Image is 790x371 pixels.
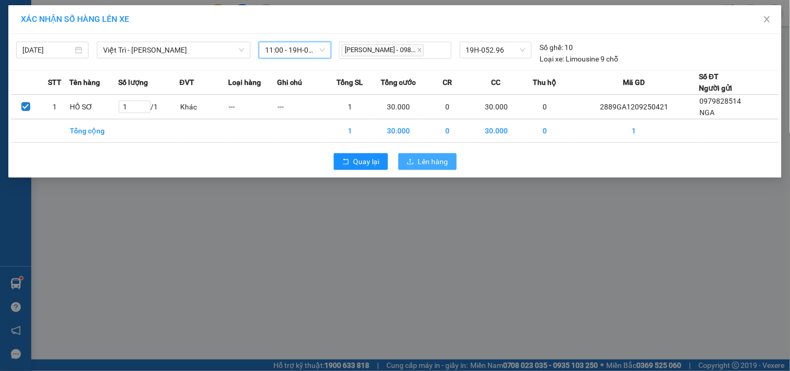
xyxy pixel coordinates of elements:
span: Loại hàng [228,77,261,88]
span: Tổng cước [381,77,416,88]
span: NGA [699,108,714,117]
button: uploadLên hàng [398,153,457,170]
span: Việt Trì - Mạc Thái Tổ [103,42,244,58]
span: 0979828514 [699,97,741,105]
div: Limousine 9 chỗ [540,53,619,65]
span: CR [443,77,452,88]
button: rollbackQuay lại [334,153,388,170]
span: XÁC NHẬN SỐ HÀNG LÊN XE [21,14,129,24]
td: 30.000 [472,95,521,119]
span: rollback [342,158,349,166]
td: 30.000 [374,119,423,143]
td: Tổng cộng [69,119,118,143]
span: Thu hộ [533,77,557,88]
td: 1 [326,119,375,143]
input: 12/09/2025 [22,44,73,56]
button: Close [753,5,782,34]
td: 1 [40,95,69,119]
span: [PERSON_NAME] - 098... [342,44,424,56]
span: 11:00 - 19H-052.96 [265,42,325,58]
span: Mã GD [623,77,645,88]
span: Tên hàng [69,77,100,88]
td: / 1 [118,95,180,119]
td: 0 [423,119,472,143]
span: Quay lại [354,156,380,167]
td: --- [277,95,326,119]
span: ĐVT [180,77,194,88]
td: 1 [569,119,699,143]
div: 10 [540,42,573,53]
td: 0 [521,95,570,119]
span: down [239,47,245,53]
div: Số ĐT Người gửi [699,71,732,94]
span: Số lượng [118,77,148,88]
span: close [763,15,771,23]
td: 30.000 [374,95,423,119]
span: CC [492,77,501,88]
td: 2889GA1209250421 [569,95,699,119]
span: upload [407,158,414,166]
span: Số ghế: [540,42,563,53]
td: HỒ SƠ [69,95,118,119]
td: --- [228,95,277,119]
span: Ghi chú [277,77,302,88]
span: Tổng SL [336,77,363,88]
span: Loại xe: [540,53,565,65]
td: 1 [326,95,375,119]
td: 30.000 [472,119,521,143]
span: Lên hàng [418,156,448,167]
span: STT [48,77,61,88]
span: close [417,47,422,53]
span: 19H-052.96 [466,42,525,58]
td: 0 [521,119,570,143]
td: Khác [180,95,229,119]
td: 0 [423,95,472,119]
